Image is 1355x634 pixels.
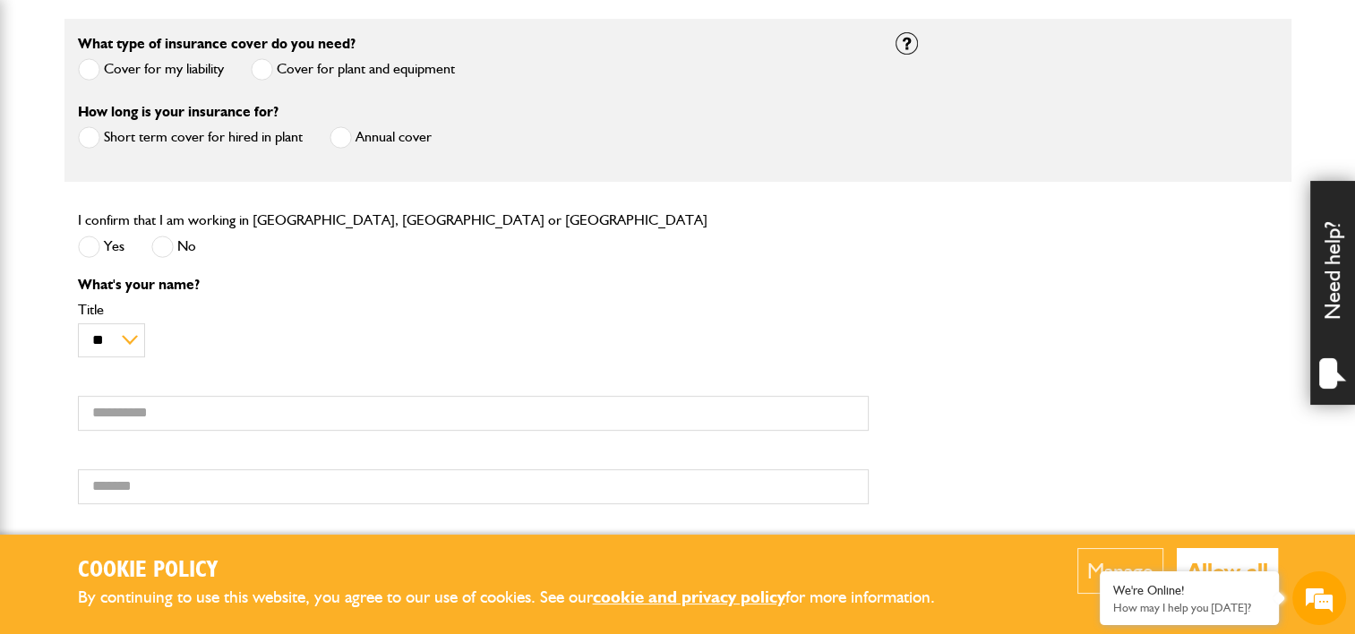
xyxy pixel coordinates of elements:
div: Need help? [1310,181,1355,405]
label: Title [78,303,869,317]
p: What's your name? [78,278,869,292]
div: Chat with us now [93,100,301,124]
a: cookie and privacy policy [593,587,785,607]
p: How may I help you today? [1113,601,1265,614]
em: Start Chat [244,497,325,521]
label: I confirm that I am working in [GEOGRAPHIC_DATA], [GEOGRAPHIC_DATA] or [GEOGRAPHIC_DATA] [78,213,708,227]
input: Enter your email address [23,218,327,258]
label: Cover for my liability [78,58,224,81]
button: Manage [1077,548,1163,594]
div: We're Online! [1113,583,1265,598]
div: Minimize live chat window [294,9,337,52]
textarea: Type your message and hit 'Enter' [23,324,327,482]
button: Allow all [1177,548,1278,594]
h2: Cookie Policy [78,557,965,585]
label: No [151,236,196,258]
input: Enter your phone number [23,271,327,311]
label: Yes [78,236,124,258]
label: How long is your insurance for? [78,105,279,119]
input: Enter your last name [23,166,327,205]
label: Short term cover for hired in plant [78,126,303,149]
label: What type of insurance cover do you need? [78,37,356,51]
p: By continuing to use this website, you agree to our use of cookies. See our for more information. [78,584,965,612]
img: d_20077148190_company_1631870298795_20077148190 [30,99,75,124]
label: Annual cover [330,126,432,149]
label: Cover for plant and equipment [251,58,455,81]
